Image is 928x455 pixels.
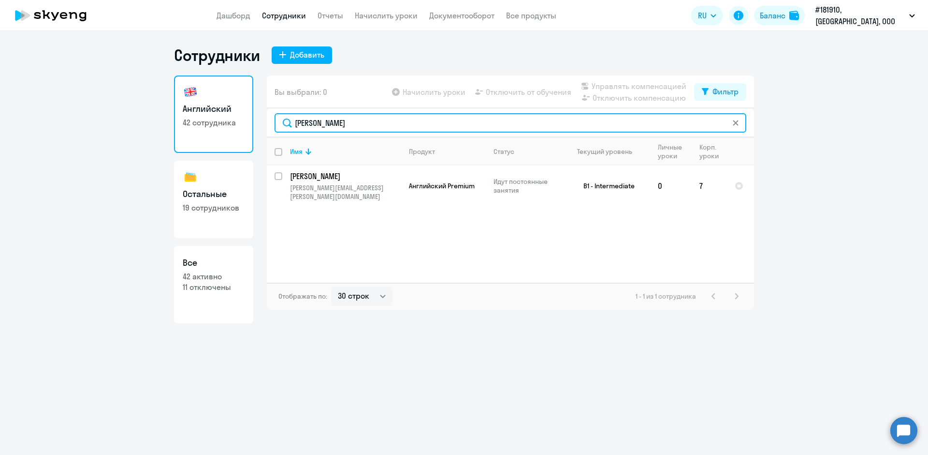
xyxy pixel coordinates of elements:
[506,11,556,20] a: Все продукты
[699,143,720,160] div: Корп. уроки
[183,188,245,200] h3: Остальные
[789,11,799,20] img: balance
[290,171,399,182] p: [PERSON_NAME]
[217,11,250,20] a: Дашборд
[183,103,245,115] h3: Английский
[174,76,253,153] a: Английский42 сотрудника
[290,183,401,201] p: [PERSON_NAME][EMAIL_ADDRESS][PERSON_NAME][DOMAIN_NAME]
[183,282,245,292] p: 11 отключены
[174,161,253,238] a: Остальные19 сотрудников
[275,86,327,98] span: Вы выбрали: 0
[290,49,324,61] div: Добавить
[692,166,727,206] td: 7
[275,113,746,133] input: Поиск по имени, email, продукту или статусу
[658,143,685,160] div: Личные уроки
[183,169,198,185] img: others
[183,257,245,269] h3: Все
[290,171,401,182] a: [PERSON_NAME]
[712,86,739,97] div: Фильтр
[811,4,920,27] button: #181910, [GEOGRAPHIC_DATA], ООО
[272,46,332,64] button: Добавить
[493,147,560,156] div: Статус
[493,147,514,156] div: Статус
[262,11,306,20] a: Сотрудники
[815,4,905,27] p: #181910, [GEOGRAPHIC_DATA], ООО
[760,10,785,21] div: Баланс
[183,202,245,213] p: 19 сотрудников
[568,147,650,156] div: Текущий уровень
[174,246,253,323] a: Все42 активно11 отключены
[290,147,303,156] div: Имя
[699,143,726,160] div: Корп. уроки
[290,147,401,156] div: Имя
[278,292,327,301] span: Отображать по:
[560,166,650,206] td: B1 - Intermediate
[409,147,485,156] div: Продукт
[691,6,723,25] button: RU
[318,11,343,20] a: Отчеты
[694,83,746,101] button: Фильтр
[577,147,632,156] div: Текущий уровень
[174,45,260,65] h1: Сотрудники
[183,117,245,128] p: 42 сотрудника
[183,271,245,282] p: 42 активно
[355,11,418,20] a: Начислить уроки
[754,6,805,25] button: Балансbalance
[493,177,560,195] p: Идут постоянные занятия
[183,84,198,100] img: english
[698,10,707,21] span: RU
[636,292,696,301] span: 1 - 1 из 1 сотрудника
[429,11,494,20] a: Документооборот
[650,166,692,206] td: 0
[409,147,435,156] div: Продукт
[409,182,475,190] span: Английский Premium
[658,143,691,160] div: Личные уроки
